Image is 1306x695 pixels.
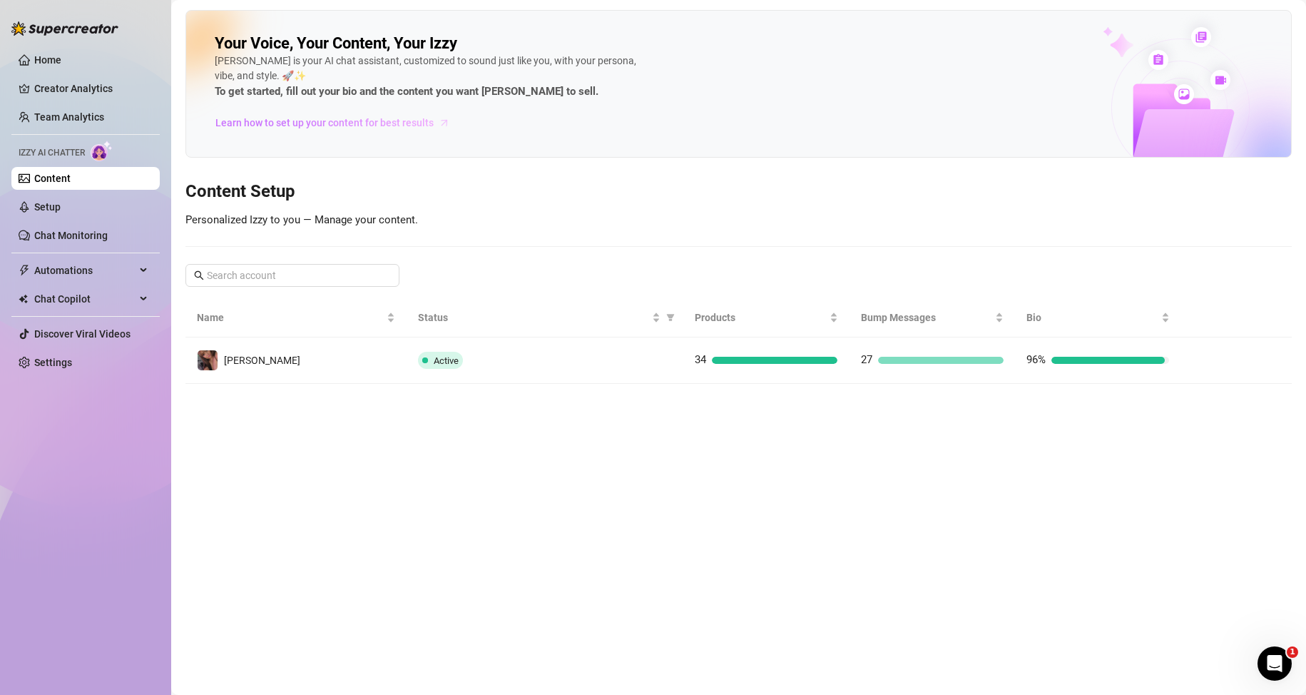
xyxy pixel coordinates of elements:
[1257,646,1292,681] iframe: Intercom live chat
[434,355,459,366] span: Active
[215,34,457,54] h2: Your Voice, Your Content, Your Izzy
[683,298,850,338] th: Products
[1287,646,1298,658] span: 1
[34,259,136,282] span: Automations
[194,270,204,280] span: search
[34,230,108,241] a: Chat Monitoring
[850,298,1016,338] th: Bump Messages
[198,350,218,370] img: Chloe
[1199,355,1209,365] span: right
[215,111,461,134] a: Learn how to set up your content for best results
[1193,349,1215,372] button: right
[207,268,379,283] input: Search account
[861,310,993,325] span: Bump Messages
[666,313,675,322] span: filter
[34,54,61,66] a: Home
[34,288,136,310] span: Chat Copilot
[19,294,28,304] img: Chat Copilot
[34,201,61,213] a: Setup
[34,328,131,340] a: Discover Viral Videos
[1026,353,1046,366] span: 96%
[11,21,118,36] img: logo-BBDzfeDw.svg
[861,353,872,366] span: 27
[185,298,407,338] th: Name
[19,265,30,276] span: thunderbolt
[695,310,827,325] span: Products
[407,298,683,338] th: Status
[34,77,148,100] a: Creator Analytics
[19,146,85,160] span: Izzy AI Chatter
[437,116,452,130] span: arrow-right
[215,115,434,131] span: Learn how to set up your content for best results
[1026,310,1158,325] span: Bio
[215,85,598,98] strong: To get started, fill out your bio and the content you want [PERSON_NAME] to sell.
[197,310,384,325] span: Name
[185,181,1292,203] h3: Content Setup
[185,213,418,226] span: Personalized Izzy to you — Manage your content.
[91,141,113,161] img: AI Chatter
[34,111,104,123] a: Team Analytics
[418,310,649,325] span: Status
[1070,11,1291,157] img: ai-chatter-content-library-cLFOSyPT.png
[224,355,300,366] span: [PERSON_NAME]
[695,353,706,366] span: 34
[215,54,643,101] div: [PERSON_NAME] is your AI chat assistant, customized to sound just like you, with your persona, vi...
[663,307,678,328] span: filter
[1015,298,1181,338] th: Bio
[34,173,71,184] a: Content
[34,357,72,368] a: Settings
